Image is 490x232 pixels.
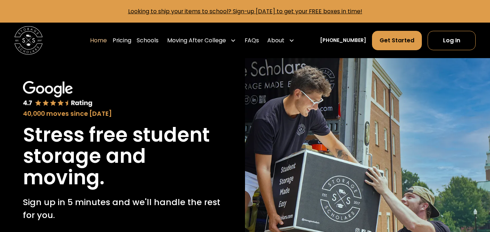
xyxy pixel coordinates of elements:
[128,7,362,15] a: Looking to ship your items to school? Sign-up [DATE] to get your FREE boxes in time!
[14,26,43,55] a: home
[264,30,297,50] div: About
[428,31,476,50] a: Log In
[90,30,107,50] a: Home
[167,36,226,45] div: Moving After College
[23,124,222,189] h1: Stress free student storage and moving.
[23,196,222,221] p: Sign up in 5 minutes and we'll handle the rest for you.
[320,37,366,44] a: [PHONE_NUMBER]
[245,30,259,50] a: FAQs
[164,30,239,50] div: Moving After College
[137,30,159,50] a: Schools
[267,36,284,45] div: About
[372,31,422,50] a: Get Started
[23,109,222,119] div: 40,000 moves since [DATE]
[23,81,93,108] img: Google 4.7 star rating
[14,26,43,55] img: Storage Scholars main logo
[113,30,131,50] a: Pricing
